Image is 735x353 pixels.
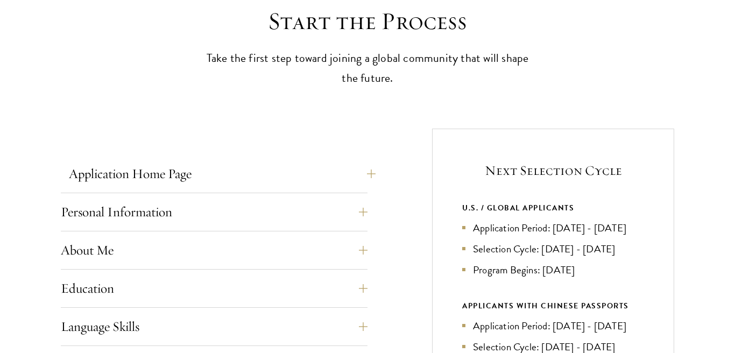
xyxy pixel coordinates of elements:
[69,161,376,187] button: Application Home Page
[462,161,644,180] h5: Next Selection Cycle
[462,318,644,334] li: Application Period: [DATE] - [DATE]
[61,199,367,225] button: Personal Information
[462,262,644,278] li: Program Begins: [DATE]
[61,276,367,301] button: Education
[462,220,644,236] li: Application Period: [DATE] - [DATE]
[61,314,367,340] button: Language Skills
[462,299,644,313] div: APPLICANTS WITH CHINESE PASSPORTS
[61,237,367,263] button: About Me
[462,201,644,215] div: U.S. / GLOBAL APPLICANTS
[201,48,534,88] p: Take the first step toward joining a global community that will shape the future.
[201,6,534,37] h2: Start the Process
[462,241,644,257] li: Selection Cycle: [DATE] - [DATE]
